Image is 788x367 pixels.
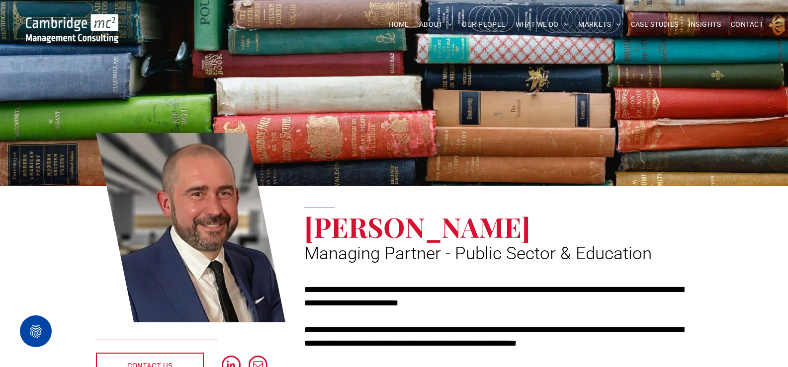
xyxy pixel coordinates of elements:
a: MARKETS [573,17,625,32]
a: OUR PEOPLE [457,17,510,32]
a: ABOUT [414,17,457,32]
a: HOME [383,17,414,32]
a: Your Business Transformed | Cambridge Management Consulting [26,15,118,26]
a: WHAT WE DO [511,17,574,32]
img: Go to Homepage [26,14,118,43]
a: CONTACT [726,17,768,32]
a: CASE STUDIES [626,17,684,32]
a: Craig Cheney | Managing Partner - Public Sector & Education [96,132,286,324]
span: Managing Partner - Public Sector & Education [304,243,652,264]
a: INSIGHTS [684,17,726,32]
span: [PERSON_NAME] [304,208,530,245]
